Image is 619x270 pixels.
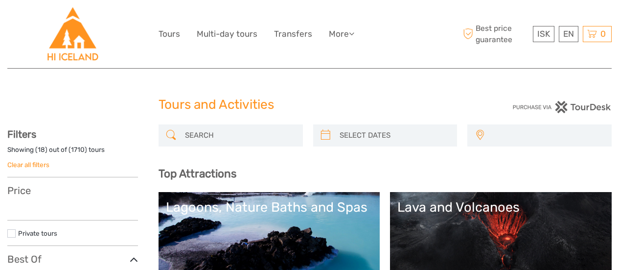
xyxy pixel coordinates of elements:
[599,29,607,39] span: 0
[197,27,257,41] a: Multi-day tours
[274,27,312,41] a: Transfers
[166,199,373,215] div: Lagoons, Nature Baths and Spas
[7,185,138,196] h3: Price
[7,161,49,169] a: Clear all filters
[397,199,604,215] div: Lava and Volcanoes
[166,199,373,268] a: Lagoons, Nature Baths and Spas
[38,145,45,154] label: 18
[7,145,138,160] div: Showing ( ) out of ( ) tours
[181,127,298,144] input: SEARCH
[512,101,612,113] img: PurchaseViaTourDesk.png
[336,127,453,144] input: SELECT DATES
[159,27,180,41] a: Tours
[159,97,461,113] h1: Tours and Activities
[71,145,85,154] label: 1710
[460,23,530,45] span: Best price guarantee
[397,199,604,268] a: Lava and Volcanoes
[46,7,99,61] img: Hostelling International
[7,128,36,140] strong: Filters
[18,229,57,237] a: Private tours
[559,26,578,42] div: EN
[7,253,138,265] h3: Best Of
[159,167,236,180] b: Top Attractions
[537,29,550,39] span: ISK
[329,27,354,41] a: More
